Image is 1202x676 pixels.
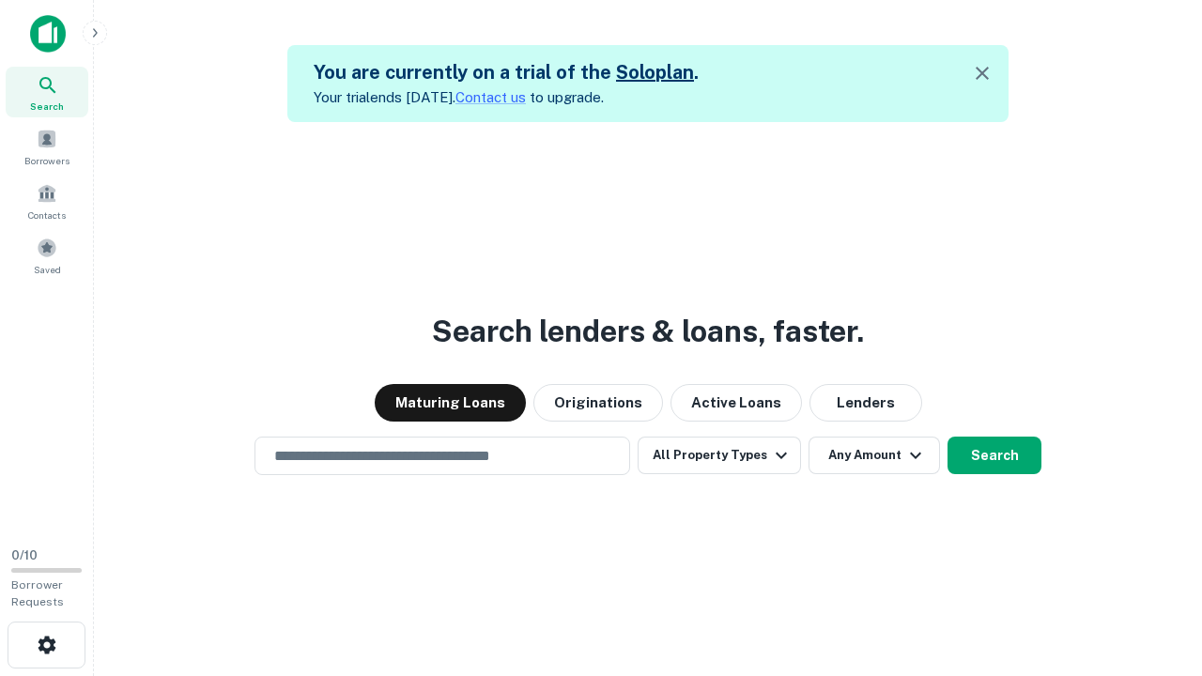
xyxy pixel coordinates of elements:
[809,384,922,422] button: Lenders
[6,230,88,281] a: Saved
[809,437,940,474] button: Any Amount
[24,153,69,168] span: Borrowers
[34,262,61,277] span: Saved
[638,437,801,474] button: All Property Types
[670,384,802,422] button: Active Loans
[432,309,864,354] h3: Search lenders & loans, faster.
[11,548,38,562] span: 0 / 10
[28,207,66,223] span: Contacts
[948,437,1041,474] button: Search
[616,61,694,84] a: Soloplan
[6,176,88,226] a: Contacts
[6,67,88,117] a: Search
[11,578,64,608] span: Borrower Requests
[314,86,699,109] p: Your trial ends [DATE]. to upgrade.
[375,384,526,422] button: Maturing Loans
[314,58,699,86] h5: You are currently on a trial of the .
[6,121,88,172] a: Borrowers
[30,15,66,53] img: capitalize-icon.png
[455,89,526,105] a: Contact us
[30,99,64,114] span: Search
[533,384,663,422] button: Originations
[1108,526,1202,616] iframe: Chat Widget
